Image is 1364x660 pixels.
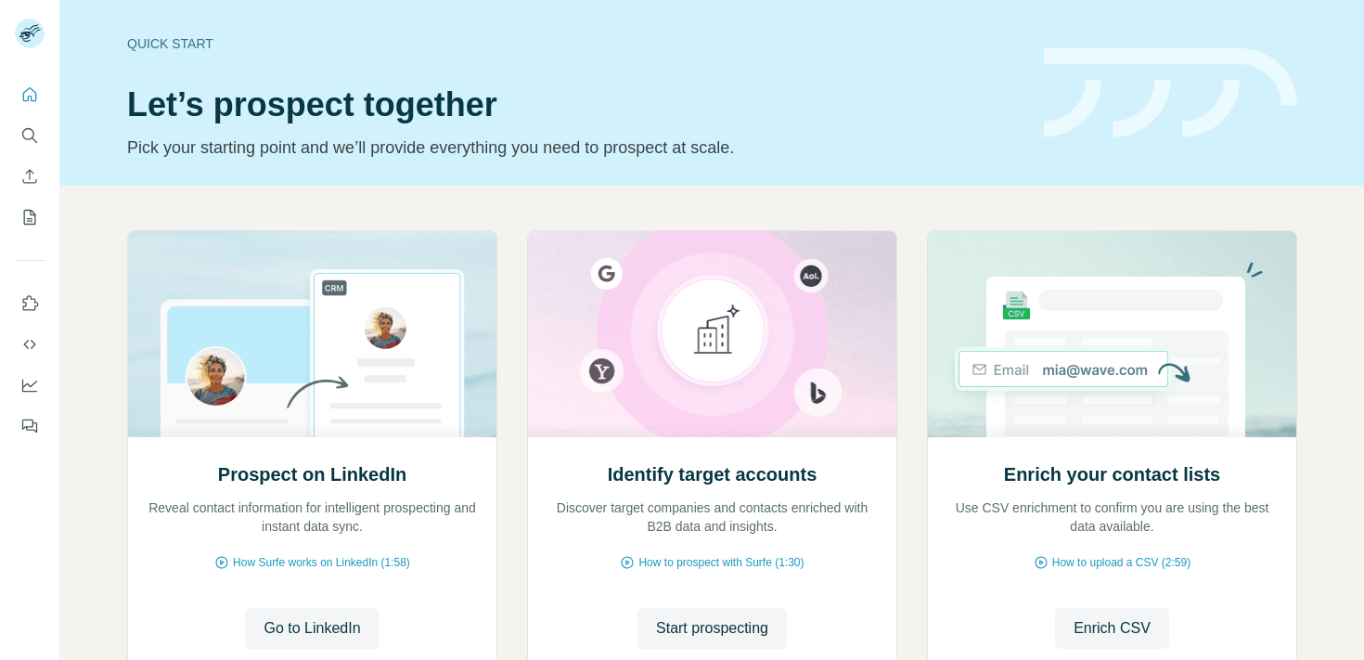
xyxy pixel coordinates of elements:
[15,201,45,234] button: My lists
[547,498,878,536] p: Discover target companies and contacts enriched with B2B data and insights.
[1004,461,1220,487] h2: Enrich your contact lists
[527,231,897,437] img: Identify target accounts
[127,231,497,437] img: Prospect on LinkedIn
[946,498,1278,536] p: Use CSV enrichment to confirm you are using the best data available.
[15,287,45,320] button: Use Surfe on LinkedIn
[1044,48,1297,138] img: banner
[15,160,45,193] button: Enrich CSV
[638,554,804,571] span: How to prospect with Surfe (1:30)
[927,231,1297,437] img: Enrich your contact lists
[245,608,379,649] button: Go to LinkedIn
[15,409,45,443] button: Feedback
[608,461,817,487] h2: Identify target accounts
[15,78,45,111] button: Quick start
[15,369,45,402] button: Dashboard
[147,498,478,536] p: Reveal contact information for intelligent prospecting and instant data sync.
[127,34,1022,53] div: Quick start
[15,119,45,152] button: Search
[1052,554,1190,571] span: How to upload a CSV (2:59)
[15,328,45,361] button: Use Surfe API
[127,86,1022,123] h1: Let’s prospect together
[233,554,410,571] span: How Surfe works on LinkedIn (1:58)
[656,617,768,640] span: Start prospecting
[264,617,360,640] span: Go to LinkedIn
[127,135,1022,161] p: Pick your starting point and we’ll provide everything you need to prospect at scale.
[637,608,787,649] button: Start prospecting
[1055,608,1169,649] button: Enrich CSV
[218,461,406,487] h2: Prospect on LinkedIn
[1074,617,1151,640] span: Enrich CSV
